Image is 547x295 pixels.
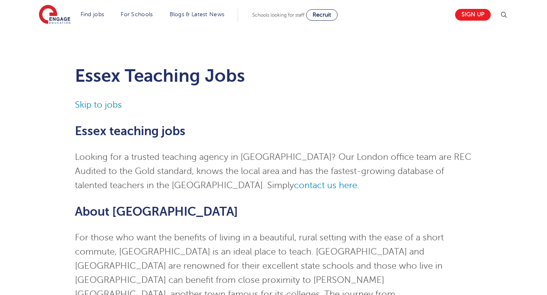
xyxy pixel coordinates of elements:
a: Find jobs [81,11,104,17]
img: Engage Education [39,5,70,25]
span: Schools looking for staff [252,12,304,18]
a: For Schools [121,11,153,17]
b: Essex teaching jobs [75,124,185,138]
a: Skip to jobs [75,100,122,110]
a: Sign up [455,9,491,21]
a: contact us here [294,180,357,190]
span: Looking for a trusted teaching agency in [GEOGRAPHIC_DATA]? Our London office team are REC Audite... [75,152,471,190]
a: Blogs & Latest News [170,11,225,17]
a: Recruit [306,9,338,21]
span: Recruit [313,12,331,18]
span: . [357,180,359,190]
b: About [GEOGRAPHIC_DATA] [75,205,238,219]
h1: Essex Teaching Jobs [75,66,472,86]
